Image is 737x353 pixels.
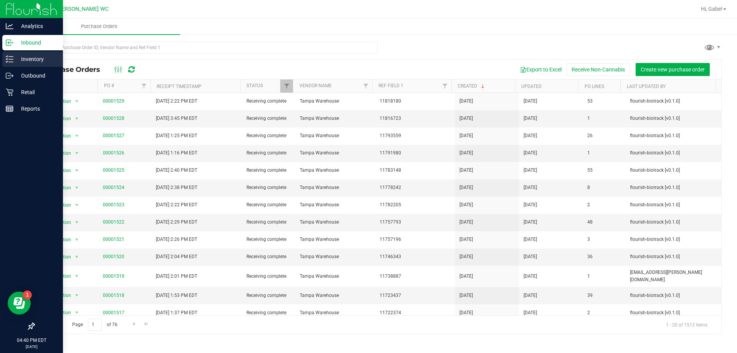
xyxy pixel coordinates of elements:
[88,319,102,331] input: 1
[459,184,473,191] span: [DATE]
[380,201,450,209] span: 11782205
[103,219,124,225] a: 00001522
[103,254,124,259] a: 00001520
[636,63,710,76] button: Create new purchase order
[66,319,124,331] span: Page of 76
[246,253,291,260] span: Receiving complete
[524,149,537,157] span: [DATE]
[13,88,59,97] p: Retail
[587,309,621,317] span: 2
[72,113,81,124] span: select
[524,273,537,280] span: [DATE]
[630,98,717,105] span: flourish-biotrack [v0.1.0]
[459,309,473,317] span: [DATE]
[587,132,621,139] span: 26
[246,98,291,105] span: Receiving complete
[156,132,197,139] span: [DATE] 1:25 PM EDT
[3,337,59,344] p: 04:40 PM EDT
[3,344,59,350] p: [DATE]
[6,72,13,80] inline-svg: Outbound
[103,237,124,242] a: 00001521
[156,309,197,317] span: [DATE] 1:37 PM EDT
[103,310,124,315] a: 00001517
[72,96,81,107] span: select
[156,201,197,209] span: [DATE] 2:22 PM EDT
[246,309,291,317] span: Receiving complete
[380,309,450,317] span: 11722374
[6,88,13,96] inline-svg: Retail
[524,115,537,122] span: [DATE]
[156,149,197,157] span: [DATE] 1:16 PM EDT
[13,38,59,47] p: Inbound
[300,149,370,157] span: Tampa Warehouse
[141,319,152,329] a: Go to the last page
[359,80,372,93] a: Filter
[300,132,370,139] span: Tampa Warehouse
[521,84,542,89] a: Updated
[103,185,124,190] a: 00001524
[630,236,717,243] span: flourish-biotrack [v0.1.0]
[459,132,473,139] span: [DATE]
[72,165,81,176] span: select
[459,236,473,243] span: [DATE]
[380,149,450,157] span: 11791980
[459,98,473,105] span: [DATE]
[524,167,537,174] span: [DATE]
[524,292,537,299] span: [DATE]
[246,184,291,191] span: Receiving complete
[587,149,621,157] span: 1
[630,167,717,174] span: flourish-biotrack [v0.1.0]
[380,253,450,260] span: 11746343
[300,253,370,260] span: Tampa Warehouse
[72,234,81,245] span: select
[524,236,537,243] span: [DATE]
[300,201,370,209] span: Tampa Warehouse
[300,98,370,105] span: Tampa Warehouse
[13,22,59,31] p: Analytics
[23,290,32,300] iframe: Resource center unread badge
[627,84,666,89] a: Last Updated By
[13,71,59,80] p: Outbound
[48,6,109,12] span: St. [PERSON_NAME] WC
[630,115,717,122] span: flourish-biotrack [v0.1.0]
[524,219,537,226] span: [DATE]
[524,309,537,317] span: [DATE]
[72,271,81,282] span: select
[630,201,717,209] span: flourish-biotrack [v0.1.0]
[246,149,291,157] span: Receiving complete
[72,290,81,301] span: select
[630,219,717,226] span: flourish-biotrack [v0.1.0]
[299,83,332,88] a: Vendor Name
[71,23,128,30] span: Purchase Orders
[280,80,293,93] a: Filter
[524,201,537,209] span: [DATE]
[246,236,291,243] span: Receiving complete
[380,115,450,122] span: 11816723
[300,309,370,317] span: Tampa Warehouse
[660,319,714,330] span: 1 - 20 of 1513 items
[380,132,450,139] span: 11793559
[138,80,150,93] a: Filter
[459,149,473,157] span: [DATE]
[103,116,124,121] a: 00001528
[300,219,370,226] span: Tampa Warehouse
[156,292,197,299] span: [DATE] 1:53 PM EDT
[246,201,291,209] span: Receiving complete
[630,253,717,260] span: flourish-biotrack [v0.1.0]
[641,66,705,73] span: Create new purchase order
[6,39,13,46] inline-svg: Inbound
[380,167,450,174] span: 11783148
[630,292,717,299] span: flourish-biotrack [v0.1.0]
[587,253,621,260] span: 36
[246,167,291,174] span: Receiving complete
[515,63,567,76] button: Export to Excel
[630,309,717,317] span: flourish-biotrack [v0.1.0]
[18,18,180,35] a: Purchase Orders
[567,63,630,76] button: Receive Non-Cannabis
[380,98,450,105] span: 11818180
[459,201,473,209] span: [DATE]
[459,273,473,280] span: [DATE]
[156,167,197,174] span: [DATE] 2:40 PM EDT
[72,131,81,141] span: select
